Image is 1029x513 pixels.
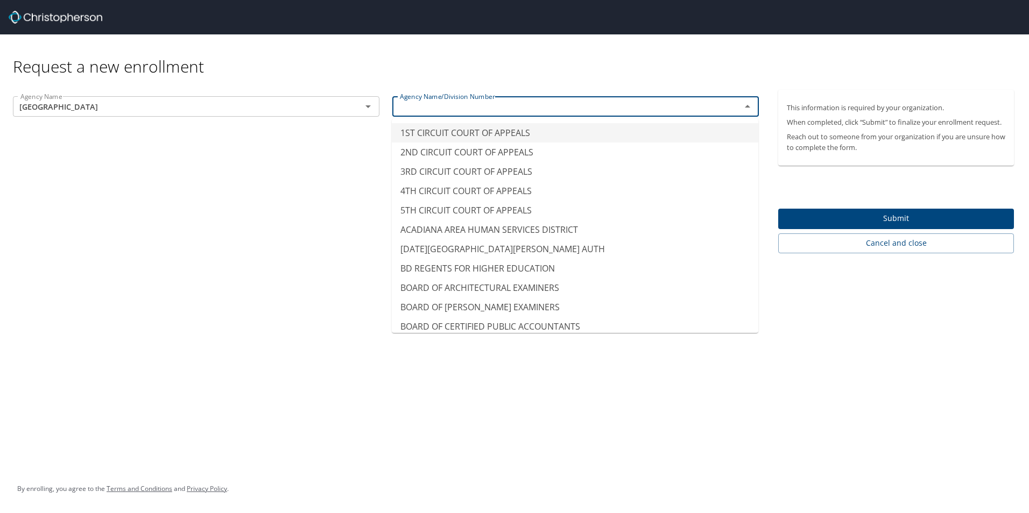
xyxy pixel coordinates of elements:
[392,297,758,317] li: BOARD OF [PERSON_NAME] EXAMINERS
[787,117,1005,127] p: When completed, click “Submit” to finalize your enrollment request.
[392,201,758,220] li: 5TH CIRCUIT COURT OF APPEALS
[9,11,102,24] img: cbt logo
[17,475,229,502] div: By enrolling, you agree to the and .
[187,484,227,493] a: Privacy Policy
[392,162,758,181] li: 3RD CIRCUIT COURT OF APPEALS
[392,259,758,278] li: BD REGENTS FOR HIGHER EDUCATION
[392,220,758,239] li: ACADIANA AREA HUMAN SERVICES DISTRICT
[787,103,1005,113] p: This information is required by your organization.
[778,233,1014,253] button: Cancel and close
[361,99,376,114] button: Open
[392,181,758,201] li: 4TH CIRCUIT COURT OF APPEALS
[787,132,1005,152] p: Reach out to someone from your organization if you are unsure how to complete the form.
[392,278,758,297] li: BOARD OF ARCHITECTURAL EXAMINERS
[740,99,755,114] button: Close
[778,209,1014,230] button: Submit
[392,317,758,336] li: BOARD OF CERTIFIED PUBLIC ACCOUNTANTS
[13,34,1023,77] div: Request a new enrollment
[787,237,1005,250] span: Cancel and close
[392,239,758,259] li: [DATE][GEOGRAPHIC_DATA][PERSON_NAME] AUTH
[392,123,758,142] li: 1ST CIRCUIT COURT OF APPEALS
[107,484,172,493] a: Terms and Conditions
[392,142,758,162] li: 2ND CIRCUIT COURT OF APPEALS
[787,212,1005,225] span: Submit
